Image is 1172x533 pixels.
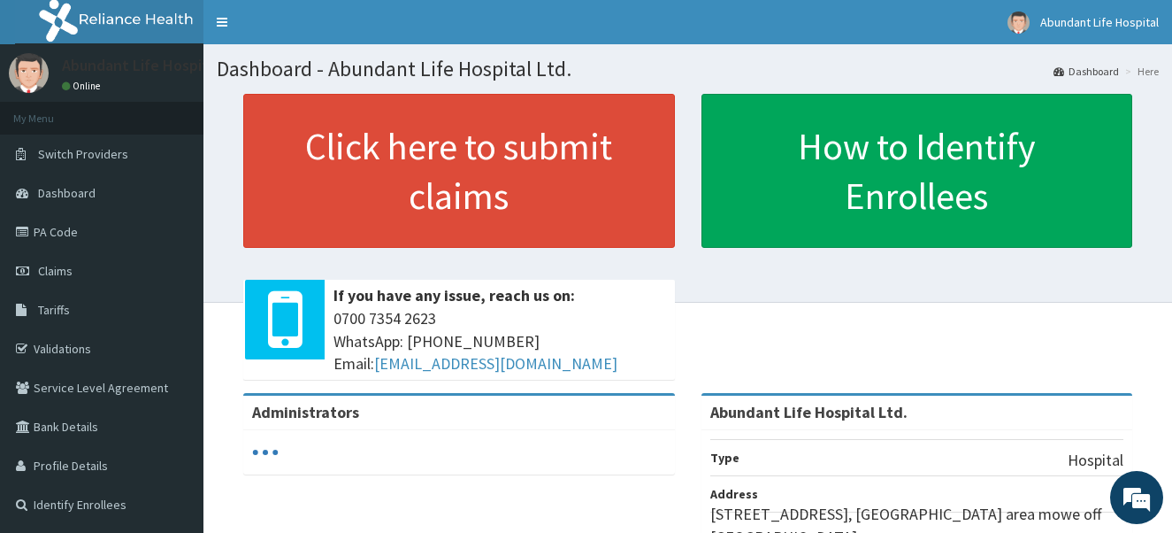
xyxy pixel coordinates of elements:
[1068,449,1123,472] p: Hospital
[38,302,70,318] span: Tariffs
[374,353,617,374] a: [EMAIL_ADDRESS][DOMAIN_NAME]
[710,486,758,502] b: Address
[252,402,359,422] b: Administrators
[9,53,49,93] img: User Image
[1007,12,1030,34] img: User Image
[217,58,1159,81] h1: Dashboard - Abundant Life Hospital Ltd.
[62,58,221,73] p: Abundant Life Hospital
[252,439,279,466] svg: audio-loading
[38,263,73,279] span: Claims
[1053,64,1119,79] a: Dashboard
[1121,64,1159,79] li: Here
[701,94,1133,248] a: How to Identify Enrollees
[333,307,666,375] span: 0700 7354 2623 WhatsApp: [PHONE_NUMBER] Email:
[333,285,575,305] b: If you have any issue, reach us on:
[243,94,675,248] a: Click here to submit claims
[62,80,104,92] a: Online
[1040,14,1159,30] span: Abundant Life Hospital
[710,450,739,466] b: Type
[710,402,908,422] strong: Abundant Life Hospital Ltd.
[38,185,96,201] span: Dashboard
[38,146,128,162] span: Switch Providers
